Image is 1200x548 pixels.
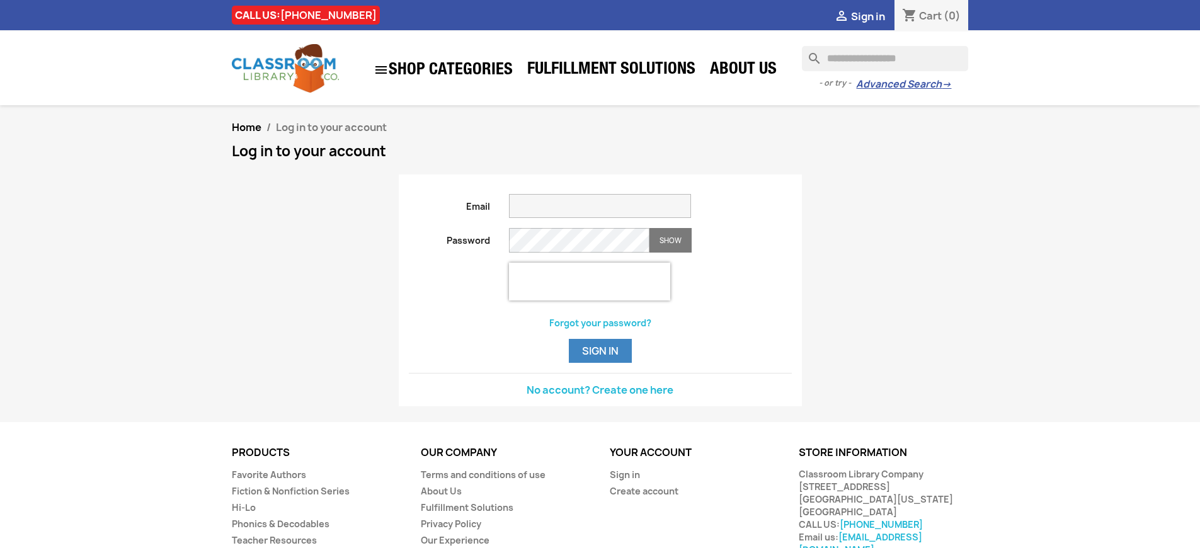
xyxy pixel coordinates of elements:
[374,62,389,77] i: 
[232,518,329,530] a: Phonics & Decodables
[802,46,817,61] i: search
[840,518,923,530] a: [PHONE_NUMBER]
[942,78,951,91] span: →
[569,339,632,363] button: Sign in
[421,469,546,481] a: Terms and conditions of use
[367,56,519,84] a: SHOP CATEGORIES
[276,120,387,134] span: Log in to your account
[232,120,261,134] a: Home
[819,77,856,89] span: - or try -
[610,469,640,481] a: Sign in
[704,58,783,83] a: About Us
[232,534,317,546] a: Teacher Resources
[232,6,380,25] div: CALL US:
[834,9,849,25] i: 
[549,317,651,329] a: Forgot your password?
[421,485,462,497] a: About Us
[421,534,489,546] a: Our Experience
[944,9,961,23] span: (0)
[421,447,591,459] p: Our company
[649,228,692,253] button: Show
[399,228,500,247] label: Password
[610,485,678,497] a: Create account
[232,144,969,159] h1: Log in to your account
[902,9,917,24] i: shopping_cart
[509,228,649,253] input: Password input
[834,9,885,23] a:  Sign in
[919,9,942,23] span: Cart
[799,447,969,459] p: Store information
[856,78,951,91] a: Advanced Search→
[421,501,513,513] a: Fulfillment Solutions
[421,518,481,530] a: Privacy Policy
[232,44,339,93] img: Classroom Library Company
[232,485,350,497] a: Fiction & Nonfiction Series
[802,46,968,71] input: Search
[851,9,885,23] span: Sign in
[232,501,256,513] a: Hi-Lo
[232,447,402,459] p: Products
[280,8,377,22] a: [PHONE_NUMBER]
[232,469,306,481] a: Favorite Authors
[610,445,692,459] a: Your account
[509,263,670,300] iframe: reCAPTCHA
[527,383,673,397] a: No account? Create one here
[521,58,702,83] a: Fulfillment Solutions
[399,194,500,213] label: Email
